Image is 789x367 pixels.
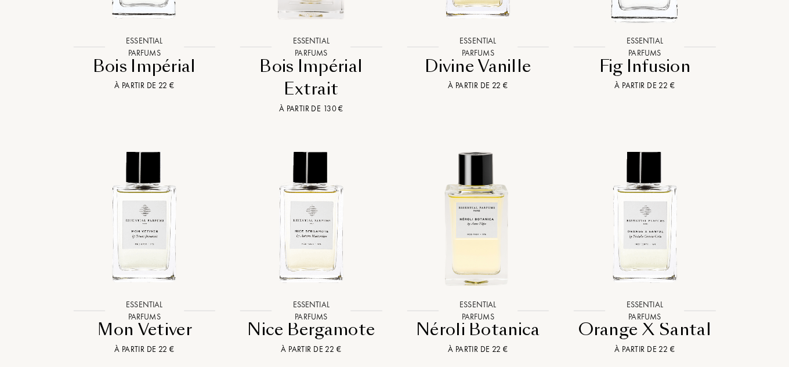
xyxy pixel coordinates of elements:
div: Essential Parfums [272,35,350,59]
div: Bois Impérial Extrait [233,55,390,101]
div: À partir de 22 € [399,343,557,355]
div: À partir de 130 € [233,103,390,115]
img: Nice Bergamote Essential Parfums [236,142,386,292]
div: À partir de 22 € [399,79,557,92]
div: Néroli Botanica [399,318,557,341]
div: Essential Parfums [272,299,350,323]
div: Essential Parfums [105,35,184,59]
div: Divine Vanille [399,55,557,78]
div: Essential Parfums [439,35,517,59]
div: Essential Parfums [105,299,184,323]
div: Nice Bergamote [233,318,390,341]
img: Néroli Botanica Essential Parfums [403,142,553,292]
div: Essential Parfums [605,35,684,59]
div: Essential Parfums [439,299,517,323]
div: À partir de 22 € [66,343,223,355]
div: À partir de 22 € [233,343,390,355]
div: À partir de 22 € [566,79,724,92]
div: Mon Vetiver [66,318,223,341]
div: Fig Infusion [566,55,724,78]
img: Orange X Santal Essential Parfums [570,142,720,292]
div: À partir de 22 € [566,343,724,355]
div: Bois Impérial [66,55,223,78]
div: À partir de 22 € [66,79,223,92]
img: Mon Vetiver Essential Parfums [69,142,219,292]
div: Essential Parfums [605,299,684,323]
div: Orange X Santal [566,318,724,341]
